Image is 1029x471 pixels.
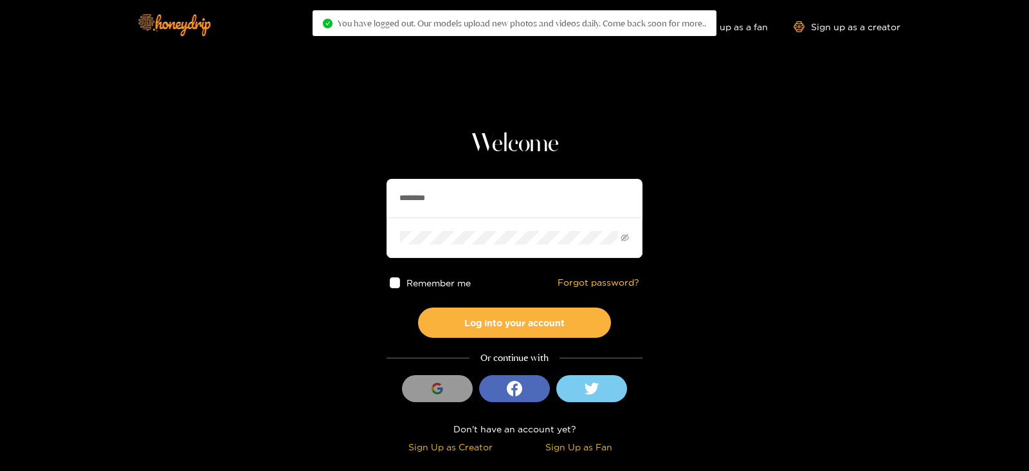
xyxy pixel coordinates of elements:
button: Log into your account [418,308,611,338]
div: Sign Up as Fan [518,439,639,454]
span: eye-invisible [621,234,629,242]
span: You have logged out. Our models upload new photos and videos daily. Come back soon for more.. [338,18,706,28]
div: Or continue with [387,351,642,365]
span: check-circle [323,19,332,28]
span: Remember me [407,278,471,288]
h1: Welcome [387,129,642,160]
a: Forgot password? [558,277,639,288]
div: Sign Up as Creator [390,439,511,454]
a: Sign up as a fan [680,21,768,32]
div: Don't have an account yet? [387,421,642,436]
a: Sign up as a creator [794,21,900,32]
